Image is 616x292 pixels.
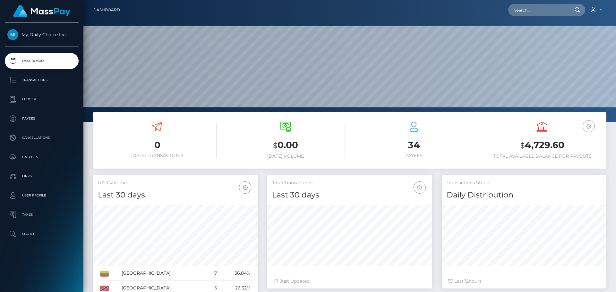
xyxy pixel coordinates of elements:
[464,278,469,284] span: 72
[100,271,109,277] img: LT.png
[7,75,76,85] p: Transactions
[5,188,79,204] a: User Profile
[274,278,425,285] div: Just Updated
[13,5,70,18] img: MassPay Logo
[7,171,76,181] p: Links
[100,286,109,291] img: TT.png
[98,180,253,186] h5: USD Volume
[355,153,473,158] h6: Payees
[355,139,473,151] h3: 34
[219,266,253,281] td: 36.84%
[520,141,525,150] small: $
[5,226,79,242] a: Search
[483,139,602,152] h3: 4,729.60
[7,229,76,239] p: Search
[5,72,79,88] a: Transactions
[5,130,79,146] a: Cancellations
[98,189,253,201] h4: Last 30 days
[7,152,76,162] p: Batches
[508,4,569,16] input: Search...
[272,180,427,186] h5: Total Transactions
[5,32,79,38] span: My Daily Choice Inc
[5,207,79,223] a: Taxes
[447,189,602,201] h4: Daily Distribution
[448,278,600,285] div: Last hours
[7,56,76,66] p: Dashboard
[93,3,120,17] a: Dashboard
[447,180,602,186] h5: Transactions Status
[5,111,79,127] a: Payees
[5,91,79,107] a: Ledger
[5,53,79,69] a: Dashboard
[7,95,76,104] p: Ledger
[7,114,76,123] p: Payees
[273,141,278,150] small: $
[98,139,217,151] h3: 0
[207,266,219,281] td: 7
[7,210,76,220] p: Taxes
[119,266,207,281] td: [GEOGRAPHIC_DATA]
[5,168,79,184] a: Links
[7,29,18,40] img: My Daily Choice Inc
[7,191,76,200] p: User Profile
[7,133,76,143] p: Cancellations
[226,139,345,152] h3: 0.00
[272,189,427,201] h4: Last 30 days
[226,154,345,159] h6: [DATE] Volume
[5,149,79,165] a: Batches
[483,154,602,159] h6: Total Available Balance for Payouts
[98,153,217,158] h6: [DATE] Transactions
